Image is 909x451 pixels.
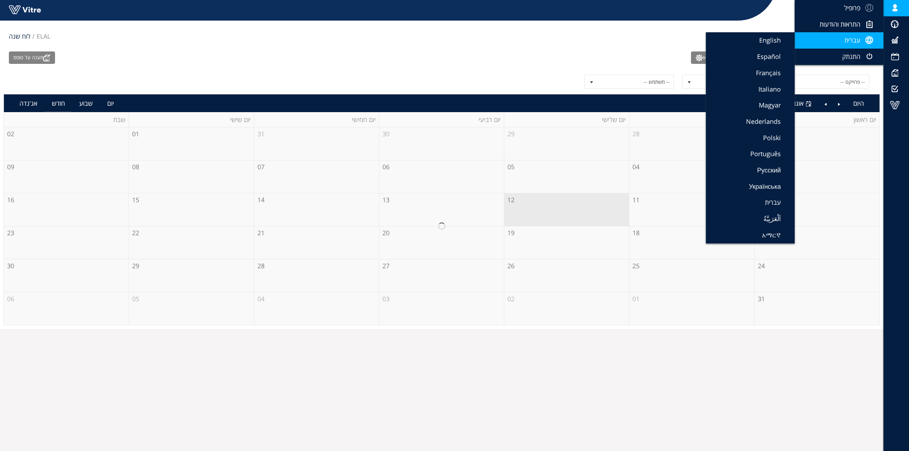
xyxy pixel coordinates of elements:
[706,114,795,130] a: Nederlands
[706,227,795,243] a: አማርኛ
[696,54,703,61] img: cal_settings.png
[844,4,860,12] span: פרופיל
[100,95,121,111] a: יום
[12,95,44,111] a: אג'נדה
[819,95,832,111] a: Next
[765,198,789,207] span: עברית
[706,81,795,98] a: Italiano
[846,95,871,111] a: היום
[795,32,883,49] a: עברית
[43,54,50,61] img: appointment_white2.png
[746,117,789,126] span: Nederlands
[683,75,696,88] span: select
[755,112,880,127] th: יום ראשון
[820,20,860,28] span: התראות והודעות
[749,182,789,191] span: Українська
[844,36,860,44] span: עברית
[842,52,860,61] span: התנתק
[706,49,795,65] a: Español
[629,112,754,127] th: יום שני
[706,97,795,114] a: Magyar
[762,231,789,239] span: አማርኛ
[37,32,50,40] span: 89
[598,75,674,88] span: -- משתמש --
[759,101,789,109] span: Magyar
[795,49,883,65] a: התנתק
[45,95,72,111] a: חודש
[763,133,789,142] span: Polski
[833,95,846,111] a: Previous
[379,112,504,127] th: יום רביעי
[757,166,789,174] span: Русский
[129,112,254,127] th: יום שישי
[585,75,598,88] span: select
[759,36,789,44] span: English
[795,16,883,33] a: התראות והודעות
[763,214,789,223] span: اَلْعَرَبِيَّةُ
[706,146,795,162] a: Português
[758,85,789,93] span: Italiano
[706,32,795,49] a: English
[9,51,55,64] a: מענה על טופס
[793,75,869,88] span: -- פרוייקט --
[706,130,795,146] a: Polski
[706,211,795,227] a: اَلْعَرَبِيَّةُ
[706,162,795,178] a: Русский
[756,68,789,77] span: Français
[254,112,379,127] th: יום חמישי
[9,32,37,41] li: לוח שנה
[504,112,629,127] th: יום שלישי
[4,112,129,127] th: שבת
[757,52,789,61] span: Español
[691,51,742,64] a: ניהול תבניות ייצוא
[706,65,795,81] a: Français
[706,178,795,195] a: Українська
[72,95,100,111] a: שבוע
[706,194,795,211] a: עברית
[750,149,789,158] span: Português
